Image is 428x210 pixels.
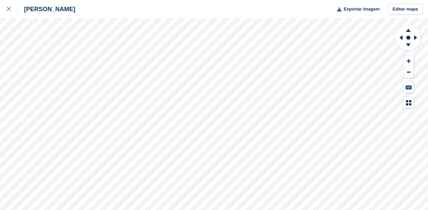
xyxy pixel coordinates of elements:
[404,56,414,67] button: Zoom In
[344,6,380,13] span: Exportar imagem
[333,4,380,15] button: Exportar imagem
[18,5,75,13] div: [PERSON_NAME]
[404,67,414,78] button: Zoom Out
[388,4,423,15] a: Editar mapa
[404,97,414,108] button: Map Legend
[404,82,414,93] button: Keyboard Shortcuts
